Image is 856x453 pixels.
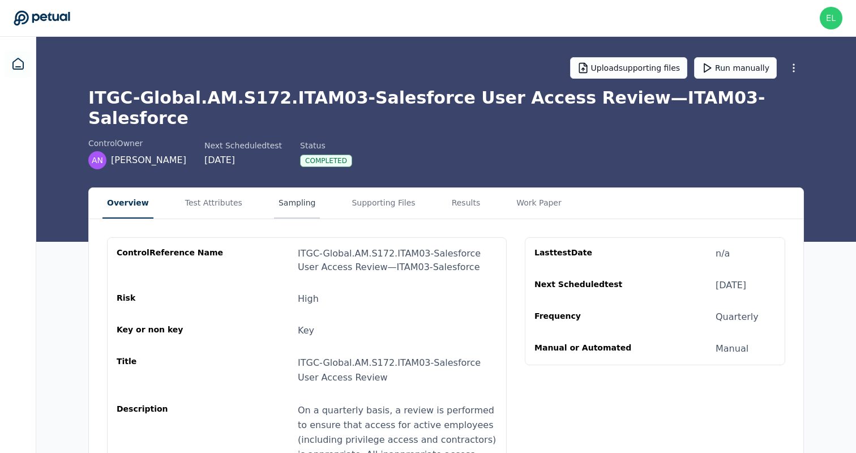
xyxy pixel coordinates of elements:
div: Frequency [534,310,643,324]
button: Overview [102,188,153,219]
button: Work Paper [512,188,566,219]
div: Title [117,356,225,385]
div: [DATE] [716,279,746,292]
div: n/a [716,247,730,260]
div: Risk [117,292,225,306]
div: control Reference Name [117,247,225,274]
span: [PERSON_NAME] [111,153,186,167]
div: Next Scheduled test [534,279,643,292]
button: Run manually [694,57,777,79]
button: Test Attributes [181,188,247,219]
button: Sampling [274,188,320,219]
div: Completed [300,155,352,167]
button: Results [447,188,485,219]
h1: ITGC-Global.AM.S172.ITAM03-Salesforce User Access Review — ITAM03-Salesforce [88,88,804,129]
button: Supporting Files [347,188,420,219]
button: Uploadsupporting files [570,57,688,79]
div: ITGC-Global.AM.S172.ITAM03-Salesforce User Access Review — ITAM03-Salesforce [298,247,497,274]
div: Next Scheduled test [204,140,282,151]
div: Status [300,140,352,151]
span: AN [92,155,103,166]
img: eliot+klaviyo@petual.ai [820,7,842,29]
span: ITGC-Global.AM.S172.ITAM03-Salesforce User Access Review [298,357,481,383]
a: Go to Dashboard [14,10,70,26]
div: Manual or Automated [534,342,643,356]
div: Last test Date [534,247,643,260]
div: Key or non key [117,324,225,337]
div: Key [298,324,314,337]
div: Manual [716,342,748,356]
div: control Owner [88,138,186,149]
div: [DATE] [204,153,282,167]
div: High [298,292,319,306]
button: More Options [784,58,804,78]
a: Dashboard [5,50,32,78]
div: Quarterly [716,310,759,324]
